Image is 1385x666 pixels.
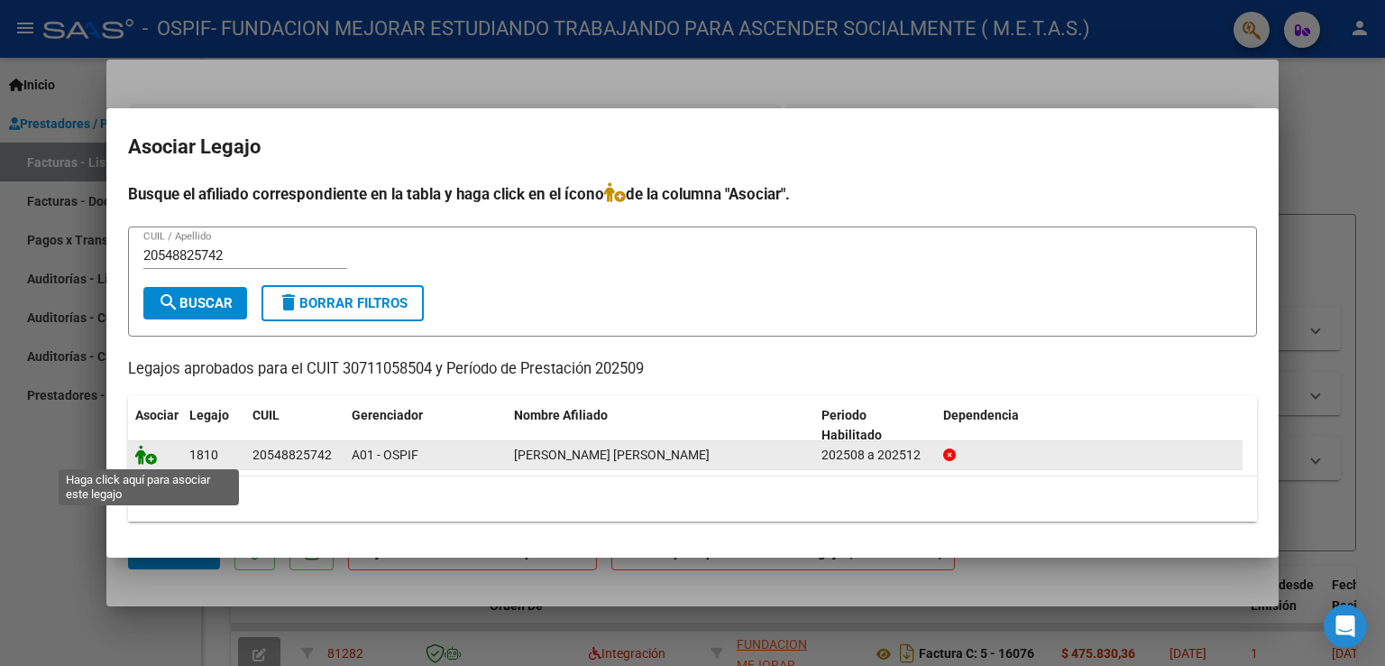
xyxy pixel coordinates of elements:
p: Legajos aprobados para el CUIT 30711058504 y Período de Prestación 202509 [128,358,1257,381]
span: 1810 [189,448,218,462]
datatable-header-cell: Gerenciador [344,396,507,456]
datatable-header-cell: Legajo [182,396,245,456]
span: Legajo [189,408,229,422]
span: CUIL [252,408,280,422]
datatable-header-cell: Asociar [128,396,182,456]
mat-icon: search [158,291,179,313]
div: Open Intercom Messenger [1324,605,1367,648]
span: CAMEJO CETRARO MATEO TAHIEL [514,448,710,462]
button: Buscar [143,287,247,319]
button: Borrar Filtros [261,285,424,321]
span: Asociar [135,408,179,422]
mat-icon: delete [278,291,299,313]
datatable-header-cell: Nombre Afiliado [507,396,814,456]
h2: Asociar Legajo [128,130,1257,164]
h4: Busque el afiliado correspondiente en la tabla y haga click en el ícono de la columna "Asociar". [128,182,1257,206]
span: Borrar Filtros [278,295,408,311]
span: Gerenciador [352,408,423,422]
div: 20548825742 [252,445,332,466]
span: Nombre Afiliado [514,408,608,422]
span: Buscar [158,295,233,311]
datatable-header-cell: Periodo Habilitado [814,396,936,456]
span: Dependencia [943,408,1019,422]
div: 1 registros [128,476,1257,522]
span: Periodo Habilitado [821,408,882,443]
datatable-header-cell: CUIL [245,396,344,456]
div: 202508 a 202512 [821,445,929,466]
datatable-header-cell: Dependencia [936,396,1243,456]
span: A01 - OSPIF [352,448,418,462]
